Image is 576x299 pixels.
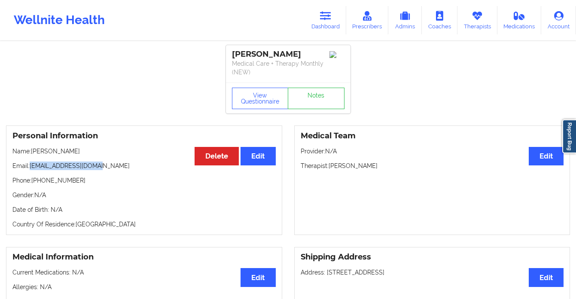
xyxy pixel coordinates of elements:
[388,6,422,34] a: Admins
[12,283,276,291] p: Allergies: N/A
[457,6,497,34] a: Therapists
[301,147,564,156] p: Provider: N/A
[301,131,564,141] h3: Medical Team
[12,191,276,199] p: Gender: N/A
[541,6,576,34] a: Account
[301,252,564,262] h3: Shipping Address
[288,88,344,109] a: Notes
[12,162,276,170] p: Email: [EMAIL_ADDRESS][DOMAIN_NAME]
[12,205,276,214] p: Date of Birth: N/A
[12,176,276,185] p: Phone: [PHONE_NUMBER]
[195,147,239,165] button: Delete
[529,147,564,165] button: Edit
[12,268,276,277] p: Current Medications: N/A
[301,268,564,277] p: Address: [STREET_ADDRESS]
[329,51,344,58] img: Image%2Fplaceholer-image.png
[12,147,276,156] p: Name: [PERSON_NAME]
[305,6,346,34] a: Dashboard
[12,131,276,141] h3: Personal Information
[497,6,542,34] a: Medications
[12,252,276,262] h3: Medical Information
[422,6,457,34] a: Coaches
[529,268,564,287] button: Edit
[232,59,344,76] p: Medical Care + Therapy Monthly (NEW)
[241,147,275,165] button: Edit
[232,88,289,109] button: View Questionnaire
[12,220,276,229] p: Country Of Residence: [GEOGRAPHIC_DATA]
[346,6,389,34] a: Prescribers
[241,268,275,287] button: Edit
[562,119,576,153] a: Report Bug
[232,49,344,59] div: [PERSON_NAME]
[301,162,564,170] p: Therapist: [PERSON_NAME]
